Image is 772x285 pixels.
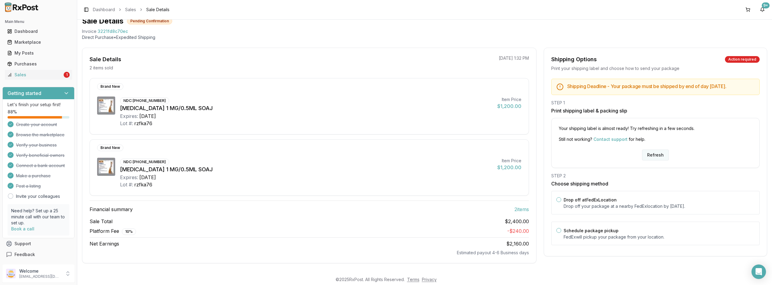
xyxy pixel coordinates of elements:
button: Feedback [2,249,74,260]
div: $1,200.00 [497,164,521,171]
div: Print your shipping label and choose how to send your package [551,65,760,71]
a: Book a call [11,226,34,231]
h3: Getting started [8,90,41,97]
div: Sales [7,72,62,78]
p: Let's finish your setup first! [8,102,69,108]
div: 10 % [122,228,136,235]
h3: Choose shipping method [551,180,760,187]
button: Purchases [2,59,74,69]
button: Support [2,238,74,249]
div: Brand New [97,83,123,90]
div: Expires: [120,112,138,120]
div: Pending Confirmation [127,18,172,24]
p: Your shipping label is almost ready! Try refreshing in a few seconds. [559,125,752,131]
div: 1 [64,72,70,78]
a: Invite your colleagues [16,193,60,199]
button: Dashboard [2,27,74,36]
div: Item Price [497,158,521,164]
h5: Shipping Deadline - Your package must be shipped by end of day [DATE] . [567,84,755,89]
div: Expires: [120,174,138,181]
span: 88 % [8,109,17,115]
a: Marketplace [5,37,72,48]
h2: Main Menu [5,19,72,24]
a: Sales1 [5,69,72,80]
div: Invoice [82,28,96,34]
p: FedEx will pickup your package from your location. [564,234,755,240]
span: $2,160.00 [506,241,529,247]
div: NDC: [PHONE_NUMBER] [120,159,169,165]
div: Item Price [497,97,521,103]
a: Purchases [5,59,72,69]
span: Feedback [14,252,35,258]
span: Make a purchase [16,173,51,179]
span: Create your account [16,122,57,128]
span: Connect a bank account [16,163,65,169]
div: Lot #: [120,181,133,188]
span: Verify beneficial owners [16,152,65,158]
p: Welcome [19,268,61,274]
p: Direct Purchase • Expedited Shipping [82,34,767,40]
img: Wegovy 1 MG/0.5ML SOAJ [97,158,115,176]
div: Marketplace [7,39,70,45]
div: [DATE] [139,174,156,181]
a: Terms [407,277,419,282]
a: Sales [125,7,136,13]
div: rzfka76 [134,181,152,188]
div: rzfka76 [134,120,152,127]
div: [MEDICAL_DATA] 1 MG/0.5ML SOAJ [120,104,492,112]
p: Still not working? for help. [559,136,752,142]
div: STEP 1 [551,100,760,106]
div: Dashboard [7,28,70,34]
div: Shipping Options [551,55,597,64]
button: 9+ [758,5,767,14]
div: Sale Details [90,55,121,64]
img: User avatar [6,269,16,278]
button: My Posts [2,48,74,58]
div: Estimated payout 4-6 Business days [90,250,529,256]
span: $2,400.00 [505,218,529,225]
div: Brand New [97,144,123,151]
img: Wegovy 1 MG/0.5ML SOAJ [97,97,115,115]
span: Sale Details [146,7,169,13]
p: Need help? Set up a 25 minute call with our team to set up. [11,208,66,226]
h1: Sale Details [82,16,123,26]
span: Browse the marketplace [16,132,65,138]
label: Schedule package pickup [564,228,619,233]
a: Dashboard [5,26,72,37]
div: $1,200.00 [497,103,521,110]
div: My Posts [7,50,70,56]
div: 9+ [762,2,770,8]
label: Drop off at FedEx Location [564,197,617,202]
p: [EMAIL_ADDRESS][DOMAIN_NAME] [19,274,61,279]
a: Dashboard [93,7,115,13]
a: My Posts [5,48,72,59]
button: Refresh [642,150,669,160]
span: Sale Total [90,218,112,225]
span: 2 item s [514,206,529,213]
a: Privacy [422,277,437,282]
div: Purchases [7,61,70,67]
div: Open Intercom Messenger [751,264,766,279]
span: Verify your business [16,142,57,148]
p: [DATE] 1:32 PM [499,55,529,61]
div: Action required [725,56,760,63]
div: NDC: [PHONE_NUMBER] [120,97,169,104]
div: [DATE] [139,112,156,120]
div: STEP 2 [551,173,760,179]
img: RxPost Logo [2,2,41,12]
span: Financial summary [90,206,133,213]
span: 3221fd8c70ec [98,28,128,34]
span: Net Earnings [90,240,119,247]
span: Post a listing [16,183,41,189]
div: [MEDICAL_DATA] 1 MG/0.5ML SOAJ [120,165,492,174]
h3: Print shipping label & packing slip [551,107,760,114]
div: Lot #: [120,120,133,127]
button: Sales1 [2,70,74,80]
span: - $240.00 [507,228,529,234]
button: Marketplace [2,37,74,47]
p: 2 items sold [90,65,113,71]
p: Drop off your package at a nearby FedEx location by [DATE] . [564,203,755,209]
nav: breadcrumb [93,7,169,13]
span: Platform Fee [90,227,136,235]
